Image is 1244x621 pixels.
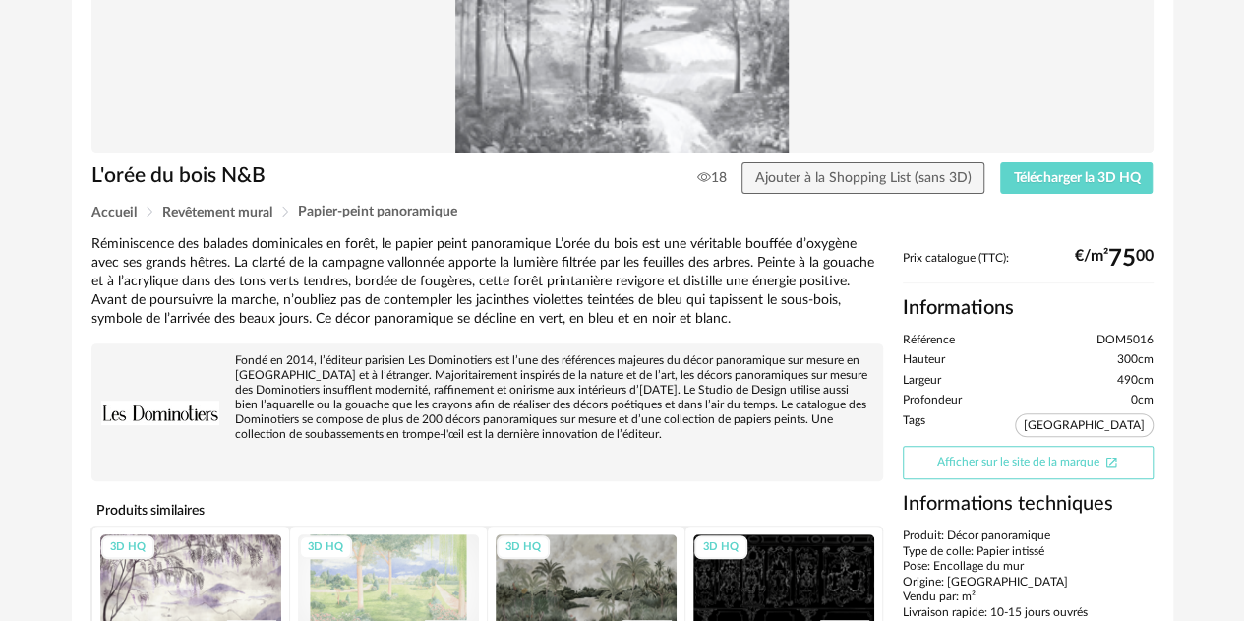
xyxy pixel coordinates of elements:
span: [GEOGRAPHIC_DATA] [1015,413,1154,437]
span: Open In New icon [1104,455,1118,467]
span: Profondeur [903,393,962,408]
button: Télécharger la 3D HQ [1000,162,1154,194]
span: Référence [903,333,955,348]
div: 3D HQ [101,535,154,560]
span: DOM5016 [1096,333,1154,348]
div: Fondé en 2014, l’éditeur parisien Les Dominotiers est l’une des références majeures du décor pano... [101,353,873,442]
span: Tags [903,413,925,441]
div: €/m² 00 [1075,252,1154,266]
span: 75 [1108,252,1136,266]
div: 3D HQ [694,535,747,560]
h2: Informations [903,295,1154,321]
span: Papier-peint panoramique [298,205,457,218]
div: 3D HQ [497,535,550,560]
h3: Informations techniques [903,491,1154,517]
button: Ajouter à la Shopping List (sans 3D) [741,162,984,194]
span: Ajouter à la Shopping List (sans 3D) [755,171,972,185]
span: Accueil [91,206,137,219]
h4: Produits similaires [91,497,883,525]
span: 18 [696,169,726,187]
img: brand logo [101,353,219,471]
div: Réminiscence des balades dominicales en forêt, le papier peint panoramique L’orée du bois est une... [91,235,883,328]
span: Télécharger la 3D HQ [1013,171,1140,185]
span: Largeur [903,373,941,389]
div: 3D HQ [299,535,352,560]
span: Revêtement mural [162,206,272,219]
div: Prix catalogue (TTC): [903,251,1154,283]
span: 300cm [1117,352,1154,368]
span: 0cm [1131,393,1154,408]
span: Hauteur [903,352,945,368]
a: Afficher sur le site de la marqueOpen In New icon [903,446,1154,479]
span: 490cm [1117,373,1154,389]
h1: L'orée du bois N&B [91,162,522,189]
div: Breadcrumb [91,205,1154,219]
